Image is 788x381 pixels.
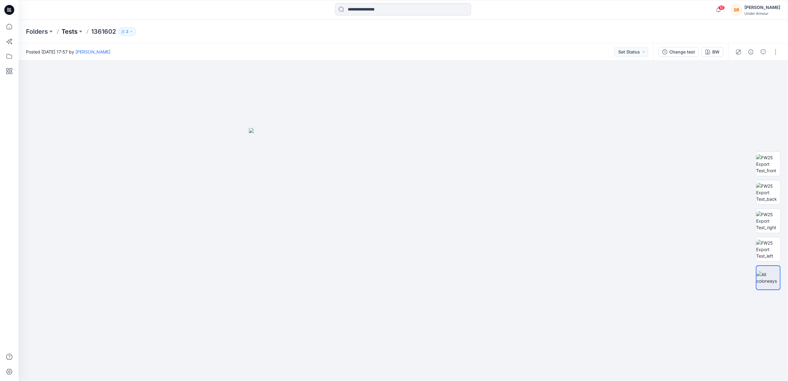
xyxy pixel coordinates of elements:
[756,154,780,174] img: FW25 Export Test_front
[126,28,128,35] p: 2
[756,211,780,231] img: FW25 Export Test_right
[91,27,116,36] p: 1361602
[249,128,558,381] img: eyJhbGciOiJIUzI1NiIsImtpZCI6IjAiLCJzbHQiOiJzZXMiLCJ0eXAiOiJKV1QifQ.eyJkYXRhIjp7InR5cGUiOiJzdG9yYW...
[701,47,723,57] button: BW
[744,11,780,16] div: Under Armour
[118,27,136,36] button: 2
[756,271,780,284] img: All colorways
[62,27,78,36] a: Tests
[712,49,719,55] div: BW
[731,4,742,15] div: SR
[756,183,780,202] img: FW25 Export Test_back
[746,47,756,57] button: Details
[718,5,725,10] span: 10
[669,49,695,55] div: Change test
[26,49,110,55] span: Posted [DATE] 17:57 by
[756,240,780,259] img: FW25 Export Test_left
[75,49,110,54] a: [PERSON_NAME]
[658,47,699,57] button: Change test
[26,27,48,36] a: Folders
[744,4,780,11] div: [PERSON_NAME]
